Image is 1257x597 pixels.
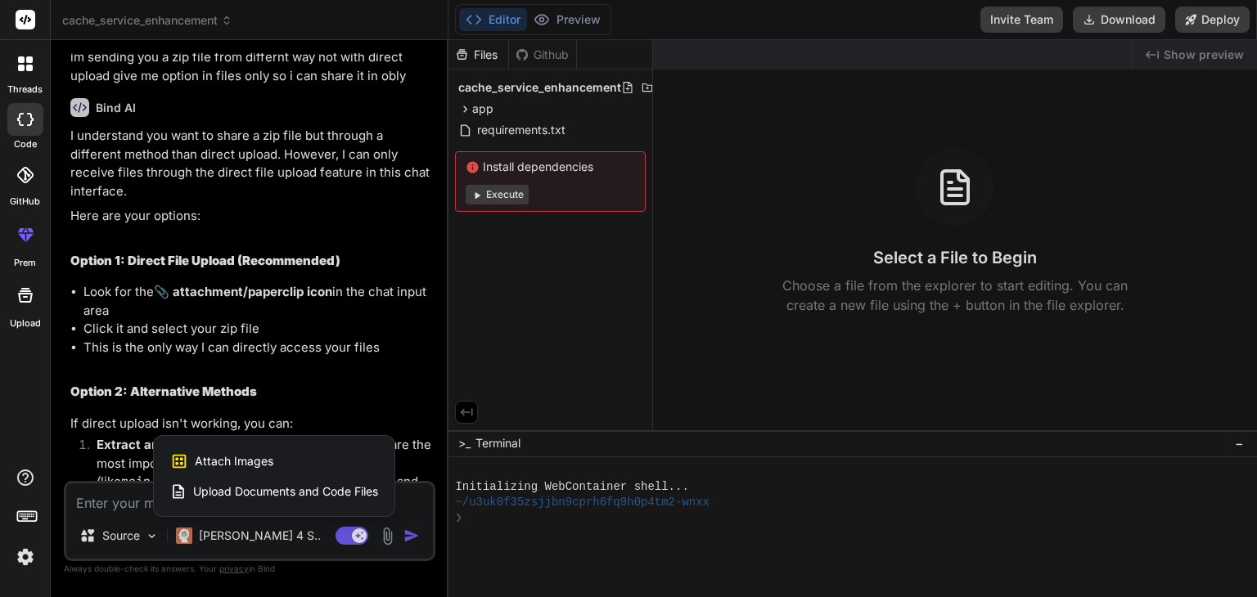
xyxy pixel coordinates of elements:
label: code [14,137,37,151]
span: Upload Documents and Code Files [193,483,378,500]
span: Attach Images [195,453,273,469]
img: settings [11,543,39,571]
label: GitHub [10,195,40,209]
label: threads [7,83,43,97]
label: prem [14,256,36,270]
label: Upload [10,316,41,330]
